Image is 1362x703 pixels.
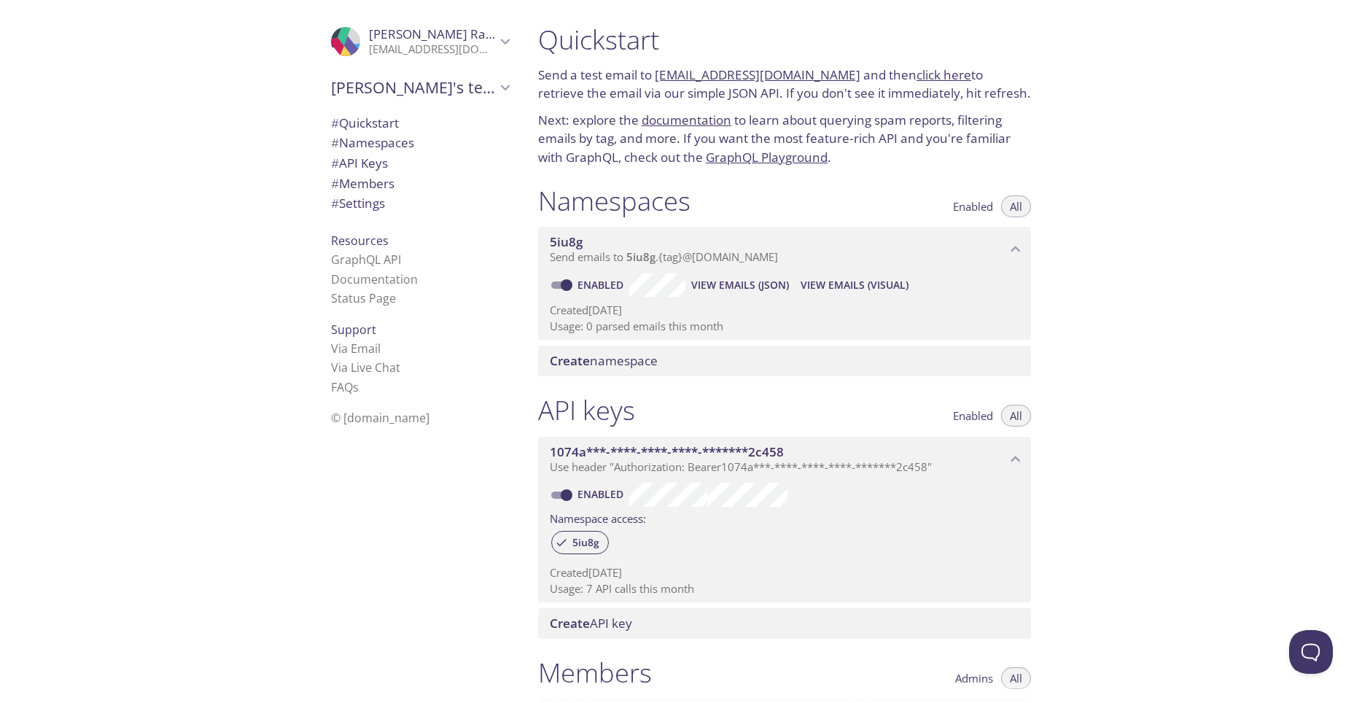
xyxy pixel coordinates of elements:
[538,227,1031,272] div: 5iu8g namespace
[331,114,339,131] span: #
[538,346,1031,376] div: Create namespace
[575,487,629,501] a: Enabled
[538,608,1031,639] div: Create API Key
[331,134,339,151] span: #
[331,271,418,287] a: Documentation
[550,303,1019,318] p: Created [DATE]
[626,249,655,264] span: 5iu8g
[1001,195,1031,217] button: All
[550,319,1019,334] p: Usage: 0 parsed emails this month
[331,322,376,338] span: Support
[331,360,400,376] a: Via Live Chat
[319,18,521,66] div: Theodore Raffael
[331,175,339,192] span: #
[331,155,339,171] span: #
[331,233,389,249] span: Resources
[538,394,635,427] h1: API keys
[331,379,359,395] a: FAQ
[801,276,908,294] span: View Emails (Visual)
[331,155,388,171] span: API Keys
[319,193,521,214] div: Team Settings
[795,273,914,297] button: View Emails (Visual)
[706,149,828,166] a: GraphQL Playground
[550,352,658,369] span: namespace
[369,26,512,42] span: [PERSON_NAME] Raffael
[550,249,778,264] span: Send emails to . {tag} @[DOMAIN_NAME]
[550,507,646,528] label: Namespace access:
[538,66,1031,103] p: Send a test email to and then to retrieve the email via our simple JSON API. If you don't see it ...
[944,195,1002,217] button: Enabled
[551,531,609,554] div: 5iu8g
[946,667,1002,689] button: Admins
[319,133,521,153] div: Namespaces
[319,153,521,174] div: API Keys
[538,656,652,689] h1: Members
[369,42,496,57] p: [EMAIL_ADDRESS][DOMAIN_NAME]
[331,195,339,211] span: #
[319,174,521,194] div: Members
[331,290,396,306] a: Status Page
[550,352,590,369] span: Create
[319,69,521,106] div: Theodore's team
[538,111,1031,167] p: Next: explore the to learn about querying spam reports, filtering emails by tag, and more. If you...
[655,66,860,83] a: [EMAIL_ADDRESS][DOMAIN_NAME]
[691,276,789,294] span: View Emails (JSON)
[331,410,429,426] span: © [DOMAIN_NAME]
[331,341,381,357] a: Via Email
[331,134,414,151] span: Namespaces
[331,114,399,131] span: Quickstart
[550,581,1019,597] p: Usage: 7 API calls this month
[575,278,629,292] a: Enabled
[917,66,971,83] a: click here
[331,252,401,268] a: GraphQL API
[642,112,731,128] a: documentation
[550,615,590,632] span: Create
[331,195,385,211] span: Settings
[944,405,1002,427] button: Enabled
[331,175,394,192] span: Members
[1289,630,1333,674] iframe: Help Scout Beacon - Open
[1001,405,1031,427] button: All
[538,23,1031,56] h1: Quickstart
[564,536,608,549] span: 5iu8g
[550,233,583,250] span: 5iu8g
[1001,667,1031,689] button: All
[685,273,795,297] button: View Emails (JSON)
[319,113,521,133] div: Quickstart
[353,379,359,395] span: s
[331,77,496,98] span: [PERSON_NAME]'s team
[538,185,690,217] h1: Namespaces
[550,565,1019,580] p: Created [DATE]
[550,615,632,632] span: API key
